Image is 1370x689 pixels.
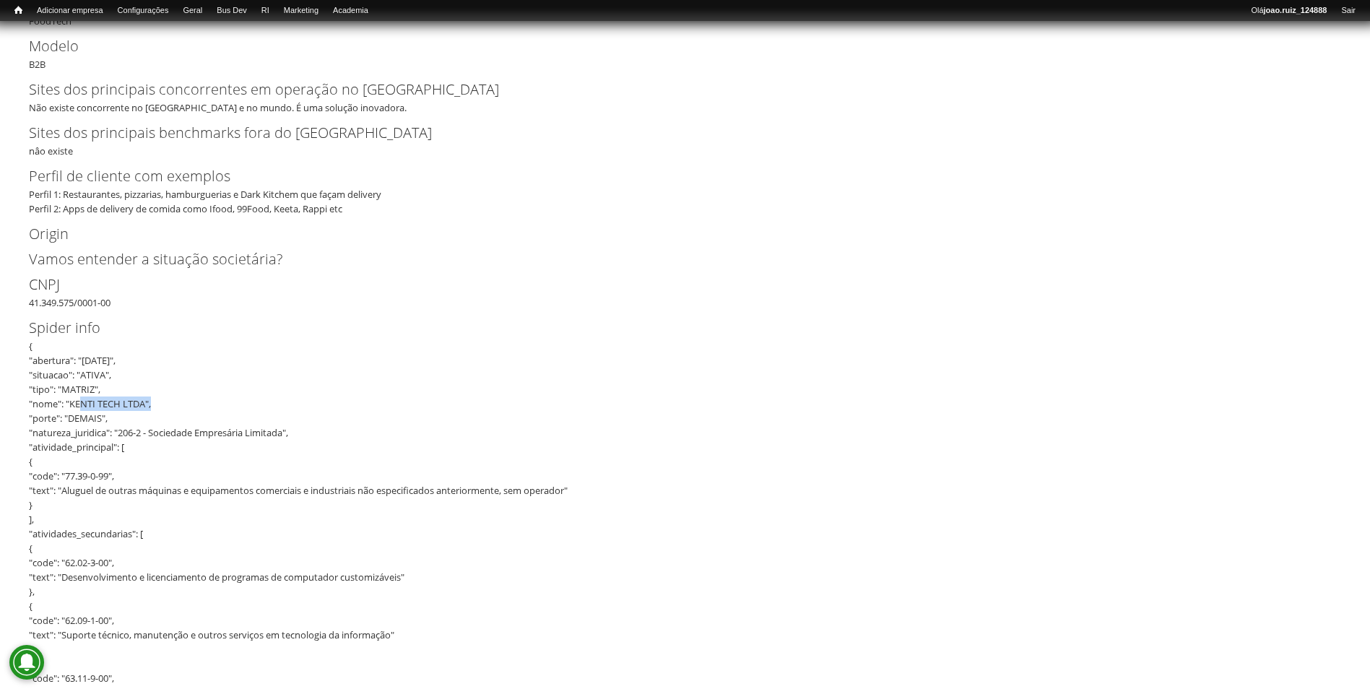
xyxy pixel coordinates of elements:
div: 41.349.575/0001-00 [29,274,1341,310]
a: Academia [326,4,376,18]
label: CNPJ [29,274,1317,295]
a: Sair [1334,4,1363,18]
div: Perfil 1: Restaurantes, pizzarias, hamburguerias e Dark Kitchem que façam delivery Perfil 2: Apps... [29,187,1332,216]
a: Configurações [110,4,176,18]
span: Início [14,5,22,15]
label: Perfil de cliente com exemplos [29,165,1317,187]
label: Sites dos principais benchmarks fora do [GEOGRAPHIC_DATA] [29,122,1317,144]
h2: Vamos entender a situação societária? [29,252,1341,266]
a: Bus Dev [209,4,254,18]
div: Não existe concorrente no [GEOGRAPHIC_DATA] e no mundo. É uma solução inovadora. [29,79,1341,115]
div: B2B [29,35,1341,71]
label: Modelo [29,35,1317,57]
a: RI [254,4,277,18]
div: nâo existe [29,122,1341,158]
a: Olájoao.ruiz_124888 [1244,4,1334,18]
label: Spider info [29,317,1317,339]
label: Origin [29,223,1317,245]
a: Adicionar empresa [30,4,110,18]
label: Sites dos principais concorrentes em operação no [GEOGRAPHIC_DATA] [29,79,1317,100]
a: Marketing [277,4,326,18]
strong: joao.ruiz_124888 [1264,6,1327,14]
a: Geral [175,4,209,18]
a: Início [7,4,30,17]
